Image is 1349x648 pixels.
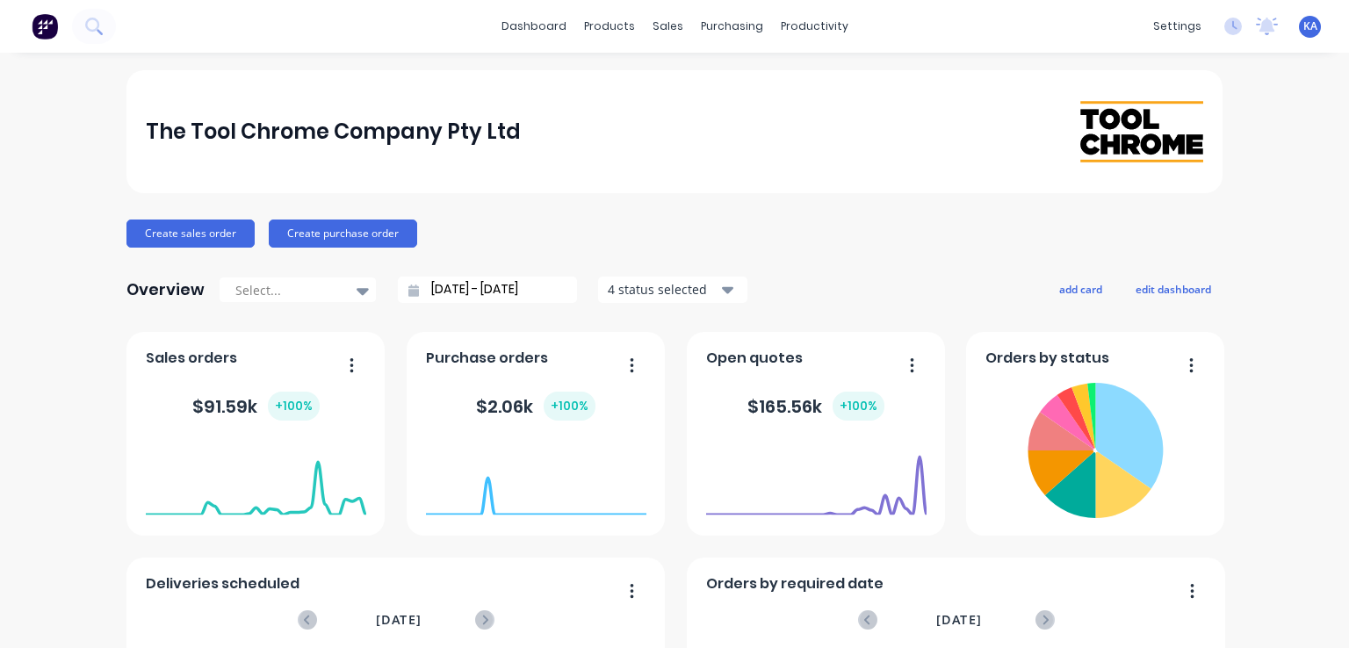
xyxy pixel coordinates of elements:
div: Overview [126,272,205,307]
div: The Tool Chrome Company Pty Ltd [146,114,521,149]
button: Create sales order [126,220,255,248]
div: $ 91.59k [192,392,320,421]
span: Deliveries scheduled [146,573,299,594]
span: KA [1303,18,1317,34]
span: [DATE] [376,610,422,630]
div: $ 2.06k [476,392,595,421]
div: sales [644,13,692,40]
button: add card [1048,277,1114,300]
span: [DATE] [936,610,982,630]
button: Create purchase order [269,220,417,248]
div: + 100 % [544,392,595,421]
span: Purchase orders [426,348,548,369]
button: edit dashboard [1124,277,1223,300]
div: 4 status selected [608,280,718,299]
img: The Tool Chrome Company Pty Ltd [1080,101,1203,162]
div: + 100 % [268,392,320,421]
a: dashboard [493,13,575,40]
div: purchasing [692,13,772,40]
button: 4 status selected [598,277,747,303]
div: products [575,13,644,40]
div: + 100 % [833,392,884,421]
div: settings [1144,13,1210,40]
span: Open quotes [706,348,803,369]
div: productivity [772,13,857,40]
span: Orders by status [985,348,1109,369]
div: $ 165.56k [747,392,884,421]
span: Sales orders [146,348,237,369]
img: Factory [32,13,58,40]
